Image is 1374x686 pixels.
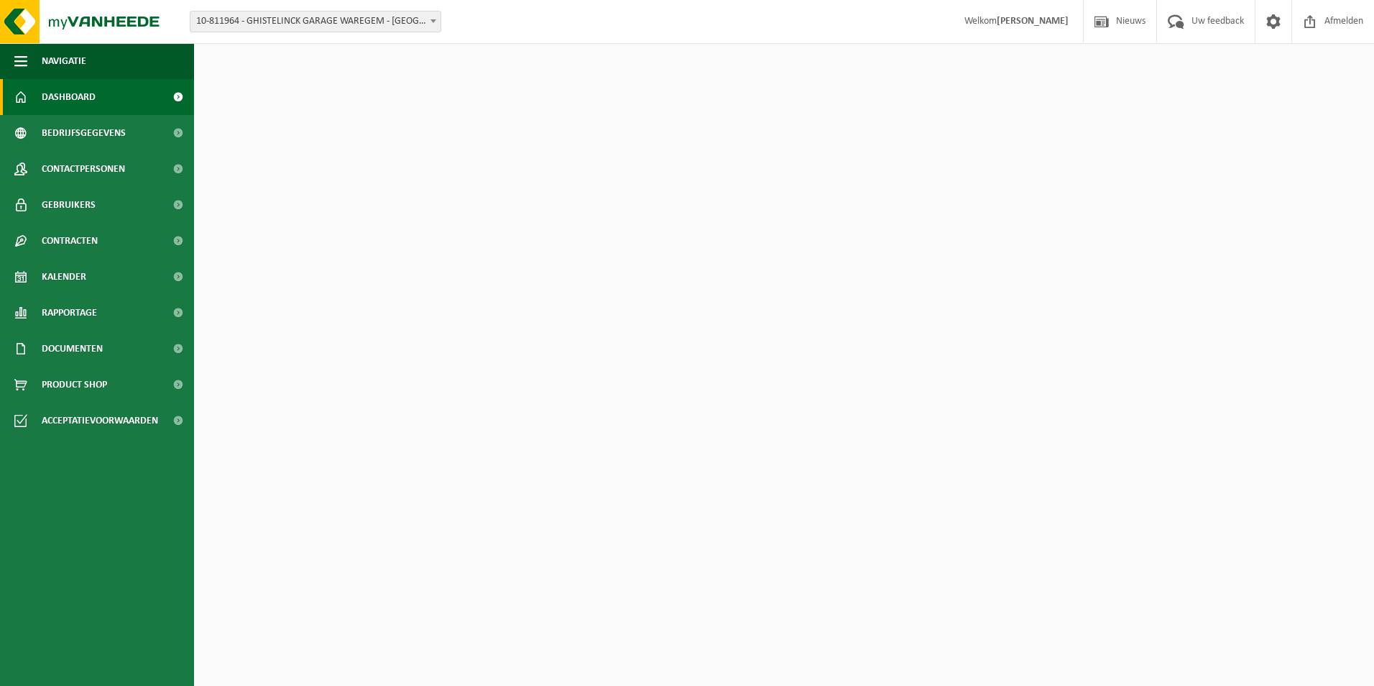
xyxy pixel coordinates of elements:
span: Contracten [42,223,98,259]
strong: [PERSON_NAME] [997,16,1069,27]
span: Bedrijfsgegevens [42,115,126,151]
span: Navigatie [42,43,86,79]
span: Acceptatievoorwaarden [42,403,158,439]
span: Kalender [42,259,86,295]
span: Gebruikers [42,187,96,223]
span: Contactpersonen [42,151,125,187]
span: Documenten [42,331,103,367]
span: 10-811964 - GHISTELINCK GARAGE WAREGEM - WAREGEM [190,12,441,32]
span: Dashboard [42,79,96,115]
span: Product Shop [42,367,107,403]
span: Rapportage [42,295,97,331]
